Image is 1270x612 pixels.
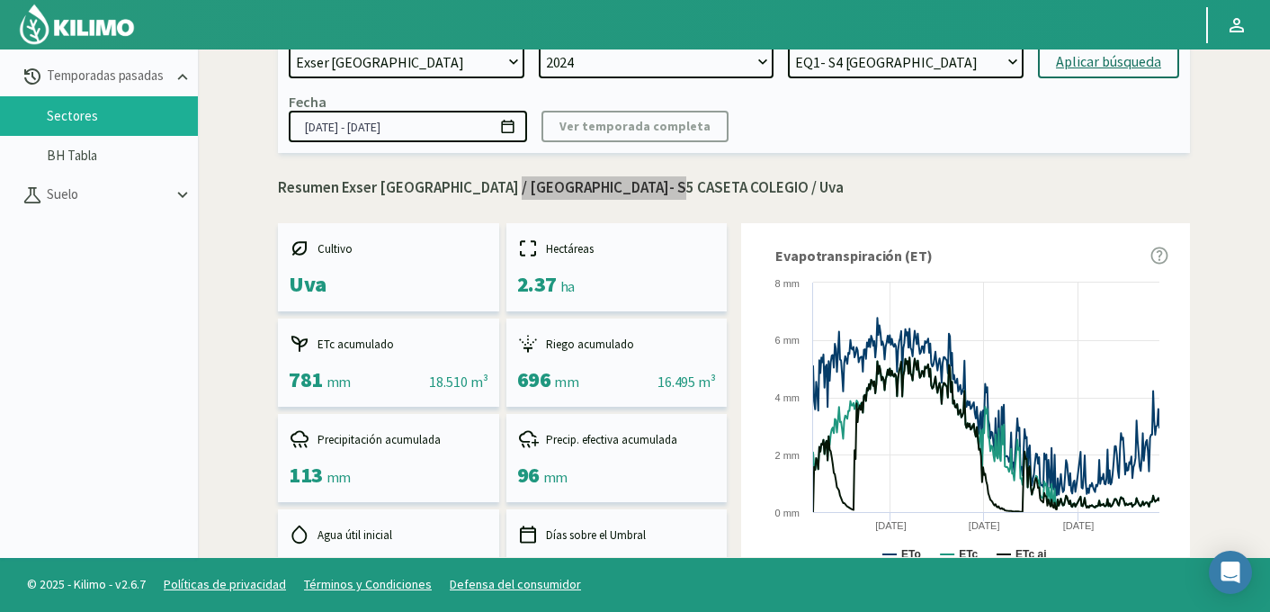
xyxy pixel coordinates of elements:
[775,278,800,289] text: 8 mm
[1015,548,1046,561] text: ETc aj
[43,184,173,205] p: Suelo
[1063,520,1095,531] text: [DATE]
[326,373,351,391] span: mm
[560,277,575,295] span: ha
[278,319,499,407] kil-mini-card: report-summary-cards.ACCUMULATED_ETC
[278,223,499,311] kil-mini-card: report-summary-cards.CROP
[47,108,198,124] a: Sectores
[1209,551,1252,594] div: Open Intercom Messenger
[901,548,921,561] text: ETo
[517,365,551,393] span: 696
[289,111,527,142] input: dd/mm/yyyy - dd/mm/yyyy
[517,428,717,450] div: Precip. efectiva acumulada
[429,371,487,392] div: 18.510 m³
[959,548,978,561] text: ETc
[775,508,800,518] text: 0 mm
[278,509,499,598] kil-mini-card: report-summary-cards.INITIAL_USEFUL_WATER
[278,414,499,502] kil-mini-card: report-summary-cards.ACCUMULATED_PRECIPITATION
[657,371,716,392] div: 16.495 m³
[289,428,488,450] div: Precipitación acumulada
[326,468,351,486] span: mm
[517,270,557,298] span: 2.37
[164,576,286,592] a: Políticas de privacidad
[775,450,800,461] text: 2 mm
[875,520,907,531] text: [DATE]
[289,556,311,584] span: 49
[506,319,728,407] kil-mini-card: report-summary-cards.ACCUMULATED_IRRIGATION
[304,576,432,592] a: Términos y Condiciones
[517,238,717,259] div: Hectáreas
[506,223,728,311] kil-mini-card: report-summary-cards.HECTARES
[289,365,323,393] span: 781
[1038,46,1179,78] button: Aplicar búsqueda
[543,468,568,486] span: mm
[18,575,155,594] span: © 2025 - Kilimo - v2.6.7
[450,576,581,592] a: Defensa del consumidor
[289,238,488,259] div: Cultivo
[517,556,540,584] span: 63
[278,176,1190,200] p: Resumen Exser [GEOGRAPHIC_DATA] / [GEOGRAPHIC_DATA]- S5 CASETA COLEGIO / Uva
[289,270,326,298] span: Uva
[289,461,323,489] span: 113
[554,373,578,391] span: mm
[517,524,717,545] div: Días sobre el Umbral
[47,148,198,164] a: BH Tabla
[517,333,717,355] div: Riego acumulado
[289,333,488,355] div: ETc acumulado
[289,93,326,111] div: Fecha
[775,245,933,266] span: Evapotranspiración (ET)
[775,392,800,403] text: 4 mm
[517,461,540,489] span: 96
[775,335,800,346] text: 6 mm
[1056,51,1161,73] div: Aplicar búsqueda
[969,520,1000,531] text: [DATE]
[506,414,728,502] kil-mini-card: report-summary-cards.ACCUMULATED_EFFECTIVE_PRECIPITATION
[506,509,728,598] kil-mini-card: report-summary-cards.DAYS_ABOVE_THRESHOLD
[289,524,488,545] div: Agua útil inicial
[18,3,136,46] img: Kilimo
[43,66,173,86] p: Temporadas pasadas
